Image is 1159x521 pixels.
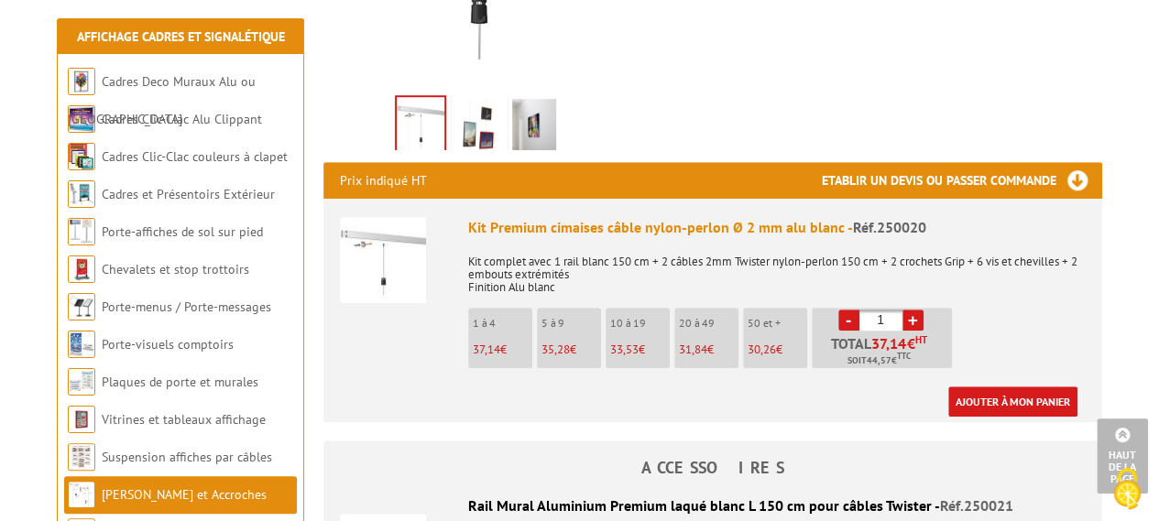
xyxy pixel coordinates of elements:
img: Plaques de porte et murales [68,368,95,396]
a: Chevalets et stop trottoirs [102,261,249,277]
a: Porte-visuels comptoirs [102,336,234,353]
img: Porte-affiches de sol sur pied [68,218,95,245]
p: 1 à 4 [473,317,532,330]
a: Cadres Clic-Clac couleurs à clapet [102,148,288,165]
span: 37,14 [473,342,500,357]
img: cimaises_250020.jpg [397,97,444,154]
button: Cookies (fenêtre modale) [1095,459,1159,521]
a: Affichage Cadres et Signalétique [77,28,285,45]
p: 20 à 49 [679,317,738,330]
span: Soit € [847,353,911,368]
a: Cadres Clic-Clac Alu Clippant [102,111,262,127]
p: Total [816,336,952,368]
img: rail_cimaise_horizontal_fixation_installation_cadre_decoration_tableau_vernissage_exposition_affi... [512,99,556,156]
span: 37,14 [871,336,907,351]
div: Kit Premium cimaises câble nylon-perlon Ø 2 mm alu blanc - [468,217,1086,238]
span: 35,28 [541,342,570,357]
img: Cadres Deco Muraux Alu ou Bois [68,68,95,95]
span: 44,57 [867,353,891,368]
a: Porte-affiches de sol sur pied [102,223,263,240]
span: Réf.250020 [853,218,926,236]
a: Porte-menus / Porte-messages [102,298,271,315]
img: Porte-menus / Porte-messages [68,293,95,320]
h4: ACCESSOIRES [323,459,1102,477]
a: Ajouter à mon panier [948,386,1077,417]
p: € [473,343,532,356]
a: - [838,309,859,331]
p: Prix indiqué HT [340,162,427,199]
span: € [907,336,915,351]
img: Kit Premium cimaises câble nylon-perlon Ø 2 mm alu blanc [340,217,426,303]
sup: HT [915,333,927,346]
img: Cookies (fenêtre modale) [1104,466,1150,512]
a: Cadres Deco Muraux Alu ou [GEOGRAPHIC_DATA] [68,73,256,127]
div: Rail Mural Aluminium Premium laqué blanc L 150 cm pour câbles Twister - [340,495,1086,516]
a: Cadres et Présentoirs Extérieur [102,186,275,202]
h3: Etablir un devis ou passer commande [822,162,1102,199]
a: Vitrines et tableaux affichage [102,411,266,428]
a: Suspension affiches par câbles [102,449,272,465]
a: + [902,309,924,331]
img: Suspension affiches par câbles [68,443,95,471]
span: 30,26 [748,342,776,357]
p: € [748,343,807,356]
p: € [541,343,601,356]
img: Porte-visuels comptoirs [68,331,95,358]
p: 10 à 19 [610,317,670,330]
p: € [679,343,738,356]
span: 33,53 [610,342,639,357]
span: Réf.250021 [940,496,1013,515]
span: 31,84 [679,342,707,357]
img: Vitrines et tableaux affichage [68,406,95,433]
p: Kit complet avec 1 rail blanc 150 cm + 2 câbles 2mm Twister nylon-perlon 150 cm + 2 crochets Grip... [468,243,1086,294]
p: 5 à 9 [541,317,601,330]
img: Cadres Clic-Clac couleurs à clapet [68,143,95,170]
img: Chevalets et stop trottoirs [68,255,95,283]
a: Haut de la page [1097,418,1148,494]
img: Cadres et Présentoirs Extérieur [68,180,95,208]
sup: TTC [897,351,911,361]
p: 50 et + [748,317,807,330]
a: Plaques de porte et murales [102,374,258,390]
p: € [610,343,670,356]
img: 250020_kit_premium_cimaises_cable.jpg [455,99,499,156]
